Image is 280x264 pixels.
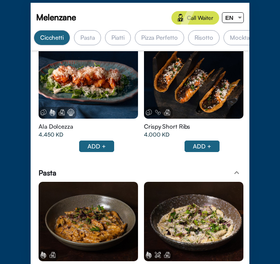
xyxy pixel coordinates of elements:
[79,141,114,152] div: ADD +
[105,30,130,45] div: Piatti
[39,168,56,178] span: Pasta
[154,109,161,116] img: Soya.png
[224,30,262,45] div: Mocktails
[145,109,152,116] img: Eggs.png
[74,30,101,45] div: Pasta
[40,251,47,258] img: Gluten.png
[163,251,171,258] img: Dairy.png
[67,109,74,116] img: Shellfish.png
[232,168,241,177] mat-icon: expand_less
[185,141,220,152] div: ADD +
[36,11,76,23] span: Melenzane
[187,14,213,22] span: Call Waiter
[144,131,169,139] span: 4.000 KD
[40,109,47,116] img: Eggs.png
[34,30,70,45] div: Cicchetti
[154,251,161,258] img: Tree%20Nuts.png
[49,251,56,258] img: Dairy.png
[163,109,171,116] img: Dairy.png
[144,123,190,131] span: Crispy Short Ribs
[188,30,220,45] div: Risotto
[58,109,65,116] img: Dairy.png
[135,30,184,45] div: Pizza Perfetto
[225,14,233,21] span: EN
[39,131,63,139] span: 4.450 KD
[49,109,56,116] img: Gluten.png
[145,251,152,258] img: Gluten.png
[39,123,73,131] span: Ala Dolcezza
